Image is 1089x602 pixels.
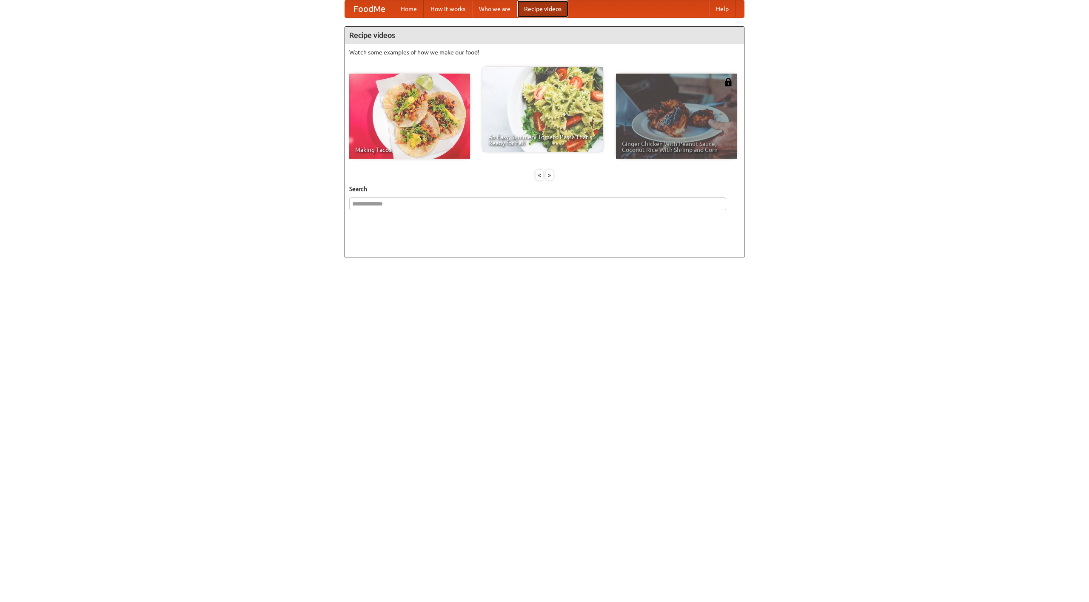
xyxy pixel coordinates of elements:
a: Recipe videos [517,0,568,17]
a: Making Tacos [349,74,470,159]
span: Making Tacos [355,147,464,153]
p: Watch some examples of how we make our food! [349,48,740,57]
a: An Easy, Summery Tomato Pasta That's Ready for Fall [482,67,603,152]
span: An Easy, Summery Tomato Pasta That's Ready for Fall [488,134,597,146]
a: Who we are [472,0,517,17]
a: Help [709,0,736,17]
div: « [536,170,543,180]
h4: Recipe videos [345,27,744,44]
a: Home [394,0,424,17]
a: FoodMe [345,0,394,17]
img: 483408.png [724,78,733,86]
a: How it works [424,0,472,17]
h5: Search [349,185,740,193]
div: » [546,170,553,180]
